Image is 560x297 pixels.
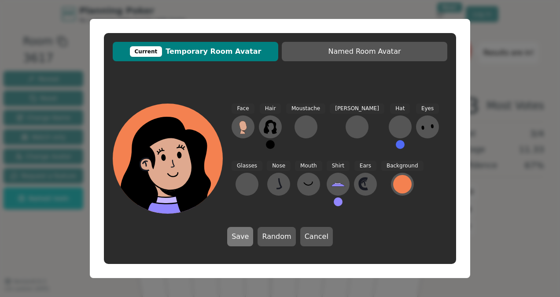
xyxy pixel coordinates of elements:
span: Temporary Room Avatar [117,46,274,57]
span: Mouth [295,161,322,171]
span: Nose [267,161,291,171]
span: Eyes [416,104,439,114]
div: Current [130,46,162,57]
span: [PERSON_NAME] [330,104,384,114]
span: Hair [260,104,281,114]
span: Ears [354,161,376,171]
button: Random [258,227,295,246]
button: Cancel [300,227,333,246]
span: Glasses [232,161,262,171]
button: Save [227,227,253,246]
span: Named Room Avatar [286,46,443,57]
button: CurrentTemporary Room Avatar [113,42,278,61]
span: Moustache [286,104,325,114]
span: Face [232,104,254,114]
span: Background [381,161,424,171]
span: Shirt [327,161,350,171]
button: Named Room Avatar [282,42,447,61]
span: Hat [390,104,410,114]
